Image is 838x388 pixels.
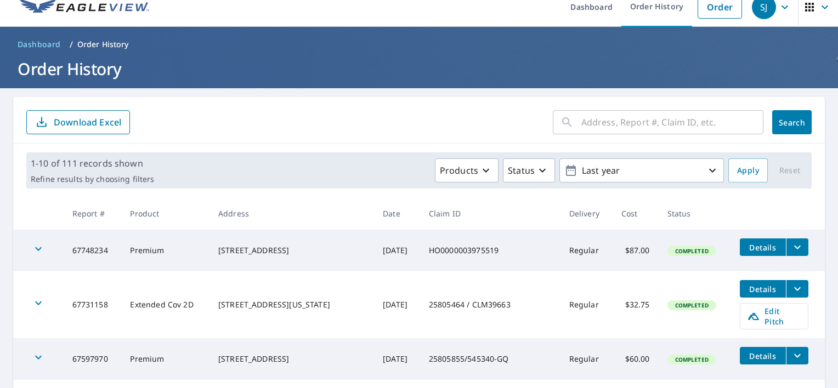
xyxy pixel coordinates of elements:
[559,158,724,182] button: Last year
[577,161,706,180] p: Last year
[781,117,803,128] span: Search
[740,347,786,364] button: detailsBtn-67597970
[786,280,808,298] button: filesDropdownBtn-67731158
[13,36,825,53] nav: breadcrumb
[420,271,560,338] td: 25805464 / CLM39663
[218,353,365,364] div: [STREET_ADDRESS]
[503,158,555,182] button: Status
[728,158,768,182] button: Apply
[669,301,715,309] span: Completed
[13,58,825,80] h1: Order History
[64,197,122,230] th: Report #
[613,338,659,380] td: $60.00
[740,303,808,329] a: Edit Pitch
[435,158,499,182] button: Products
[121,197,209,230] th: Product
[77,39,129,50] p: Order History
[13,36,65,53] a: Dashboard
[560,197,613,230] th: Delivery
[746,242,779,253] span: Details
[613,197,659,230] th: Cost
[772,110,812,134] button: Search
[121,230,209,271] td: Premium
[218,245,365,256] div: [STREET_ADDRESS]
[560,230,613,271] td: Regular
[747,306,801,327] span: Edit Pitch
[560,338,613,380] td: Regular
[560,271,613,338] td: Regular
[613,230,659,271] td: $87.00
[64,338,122,380] td: 67597970
[659,197,731,230] th: Status
[581,107,763,138] input: Address, Report #, Claim ID, etc.
[218,299,365,310] div: [STREET_ADDRESS][US_STATE]
[18,39,61,50] span: Dashboard
[64,271,122,338] td: 67731158
[746,284,779,294] span: Details
[121,271,209,338] td: Extended Cov 2D
[669,356,715,363] span: Completed
[374,197,420,230] th: Date
[31,157,154,170] p: 1-10 of 111 records shown
[420,338,560,380] td: 25805855/545340-GQ
[613,271,659,338] td: $32.75
[121,338,209,380] td: Premium
[70,38,73,51] li: /
[440,164,478,177] p: Products
[737,164,759,178] span: Apply
[740,238,786,256] button: detailsBtn-67748234
[740,280,786,298] button: detailsBtn-67731158
[508,164,535,177] p: Status
[209,197,374,230] th: Address
[420,230,560,271] td: HO0000003975519
[26,110,130,134] button: Download Excel
[669,247,715,255] span: Completed
[786,347,808,364] button: filesDropdownBtn-67597970
[374,230,420,271] td: [DATE]
[746,351,779,361] span: Details
[374,338,420,380] td: [DATE]
[420,197,560,230] th: Claim ID
[31,174,154,184] p: Refine results by choosing filters
[786,238,808,256] button: filesDropdownBtn-67748234
[54,116,121,128] p: Download Excel
[64,230,122,271] td: 67748234
[374,271,420,338] td: [DATE]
